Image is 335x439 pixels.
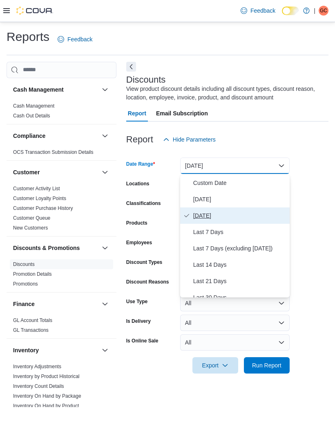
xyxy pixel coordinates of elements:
button: Export [192,357,238,374]
div: Customer [7,184,116,236]
span: Feedback [67,35,92,43]
span: Feedback [250,7,275,15]
a: GL Account Totals [13,317,52,323]
label: Locations [126,180,150,187]
button: Hide Parameters [160,131,219,148]
div: Compliance [7,147,116,160]
label: Is Delivery [126,318,151,324]
a: Promotions [13,281,38,287]
button: Inventory [100,345,110,355]
span: Last 30 Days [193,293,286,302]
a: Feedback [54,31,96,47]
button: Customer [13,168,98,176]
span: Email Subscription [156,105,208,122]
button: Compliance [100,131,110,141]
a: GL Transactions [13,327,49,333]
h3: Report [126,135,153,144]
label: Use Type [126,298,147,305]
a: Discounts [13,261,35,267]
div: Discounts & Promotions [7,259,116,292]
a: Customer Queue [13,215,50,221]
button: Customer [100,167,110,177]
a: Customer Activity List [13,186,60,191]
h3: Cash Management [13,86,64,94]
button: All [180,334,290,351]
a: Feedback [237,2,279,19]
span: [DATE] [193,194,286,204]
h3: Compliance [13,132,45,140]
h1: Reports [7,29,49,45]
span: Last 14 Days [193,260,286,270]
span: Last 21 Days [193,276,286,286]
a: Inventory Count Details [13,383,64,389]
button: Cash Management [13,86,98,94]
span: GC [320,6,327,16]
div: Select listbox [180,175,290,297]
img: Cova [16,7,53,15]
a: New Customers [13,225,48,231]
button: Compliance [13,132,98,140]
a: Inventory by Product Historical [13,374,80,379]
h3: Discounts & Promotions [13,244,80,252]
label: Is Online Sale [126,338,159,344]
label: Classifications [126,200,161,207]
h3: Customer [13,168,40,176]
h3: Discounts [126,75,166,85]
div: View product discount details including all discount types, discount reason, location, employee, ... [126,85,324,102]
label: Discount Reasons [126,279,169,285]
span: Last 7 Days (excluding [DATE]) [193,243,286,253]
a: Cash Management [13,103,54,109]
span: Custom Date [193,178,286,188]
button: Finance [100,299,110,309]
span: Report [128,105,146,122]
button: Discounts & Promotions [13,244,98,252]
button: Discounts & Promotions [100,243,110,253]
button: Cash Management [100,85,110,95]
label: Discount Types [126,259,162,266]
h3: Finance [13,300,35,308]
label: Products [126,220,147,226]
span: Export [197,357,233,374]
button: Run Report [244,357,290,374]
a: Customer Loyalty Points [13,196,66,201]
div: Cash Management [7,101,116,124]
span: Run Report [252,361,281,369]
a: Promotion Details [13,271,52,277]
span: Dark Mode [282,15,282,16]
span: [DATE] [193,211,286,221]
input: Dark Mode [282,7,299,15]
div: Gianfranco Catalano [319,6,328,16]
span: Last 7 Days [193,227,286,237]
span: Hide Parameters [173,135,216,144]
h3: Inventory [13,346,39,354]
div: Finance [7,315,116,338]
button: Finance [13,300,98,308]
a: Customer Purchase History [13,205,73,211]
a: Cash Out Details [13,113,50,119]
p: | [314,6,315,16]
a: Inventory On Hand by Product [13,403,79,409]
button: [DATE] [180,158,290,174]
button: All [180,295,290,311]
button: Next [126,62,136,72]
label: Employees [126,239,152,246]
button: Inventory [13,346,98,354]
a: Inventory On Hand by Package [13,393,81,399]
button: All [180,315,290,331]
label: Date Range [126,161,155,167]
a: Inventory Adjustments [13,364,61,369]
a: OCS Transaction Submission Details [13,149,94,155]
